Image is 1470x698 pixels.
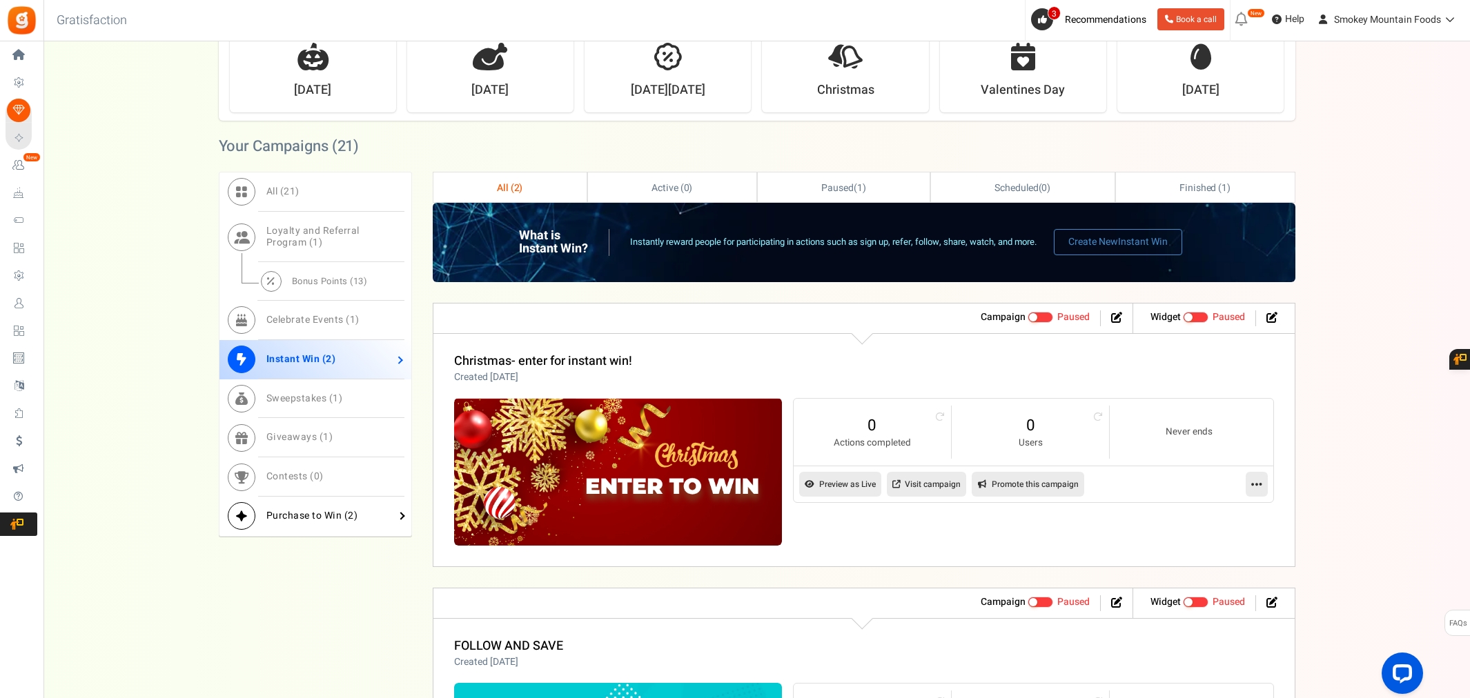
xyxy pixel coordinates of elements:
a: Christmas- enter for instant win! [454,352,632,370]
span: Instant Win ( ) [266,352,336,366]
a: FOLLOW AND SAVE [454,637,563,655]
span: 1 [857,181,863,195]
span: Paused [1057,595,1090,609]
small: Never ends [1124,426,1254,439]
em: New [23,152,41,162]
span: 2 [326,352,332,366]
span: Paused [1213,310,1245,324]
span: Bonus Points ( ) [292,275,368,288]
span: 2 [514,181,520,195]
span: 21 [337,135,354,157]
h2: What is Instant Win? [519,229,609,257]
span: 1 [350,312,356,327]
span: Paused [821,181,854,195]
small: Users [966,437,1095,450]
span: All ( ) [266,184,300,199]
span: Sweepstakes ( ) [266,391,343,406]
span: 0 [1041,181,1047,195]
span: All ( ) [497,181,523,195]
span: 3 [1048,6,1061,20]
span: 13 [353,275,364,288]
a: Book a call [1157,8,1224,30]
span: Smokey Mountain Foods [1334,12,1441,27]
span: Help [1282,12,1304,26]
strong: Christmas [817,81,874,99]
a: 0 [966,415,1095,437]
span: Finished ( ) [1179,181,1231,195]
strong: [DATE][DATE] [631,81,705,99]
p: Created [DATE] [454,655,563,669]
span: Giveaways ( ) [266,430,333,444]
a: 0 [807,415,937,437]
span: Recommendations [1065,12,1146,27]
strong: Valentines Day [981,81,1065,99]
strong: Campaign [981,310,1026,324]
span: 1 [323,430,329,444]
span: Paused [1213,595,1245,609]
strong: [DATE] [471,81,509,99]
strong: Widget [1150,310,1181,324]
span: Scheduled [994,181,1039,195]
span: 1 [313,235,319,250]
span: FAQs [1449,610,1467,637]
span: 2 [348,508,354,523]
span: 0 [684,181,689,195]
span: Purchase to Win ( ) [266,508,358,523]
span: Instant Win [1118,235,1168,249]
a: 3 Recommendations [1031,8,1152,30]
h3: Gratisfaction [41,7,142,34]
span: Loyalty and Referral Program ( ) [266,223,360,250]
span: ( ) [994,181,1050,195]
li: Widget activated [1140,310,1256,326]
span: 21 [284,184,295,199]
span: 1 [333,391,339,406]
span: Contests ( ) [266,469,324,483]
span: Active ( ) [651,181,693,195]
strong: [DATE] [1182,81,1219,99]
span: 1 [1222,181,1227,195]
a: Preview as Live [799,472,881,497]
a: Promote this campaign [972,472,1084,497]
span: Celebrate Events ( ) [266,312,360,327]
small: Actions completed [807,437,937,450]
h2: Your Campaigns ( ) [219,139,360,153]
img: Gratisfaction [6,5,37,36]
p: Instantly reward people for participating in actions such as sign up, refer, follow, share, watch... [630,236,1037,249]
span: ( ) [821,181,866,195]
span: Paused [1057,310,1090,324]
span: 0 [314,469,320,483]
p: Created [DATE] [454,370,632,384]
a: Visit campaign [887,472,966,497]
em: New [1247,8,1265,18]
a: Help [1266,8,1310,30]
li: Widget activated [1140,595,1256,611]
a: New [6,154,37,177]
a: Create NewInstant Win [1054,229,1182,255]
strong: [DATE] [294,81,331,99]
strong: Campaign [981,595,1026,609]
strong: Widget [1150,595,1181,609]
